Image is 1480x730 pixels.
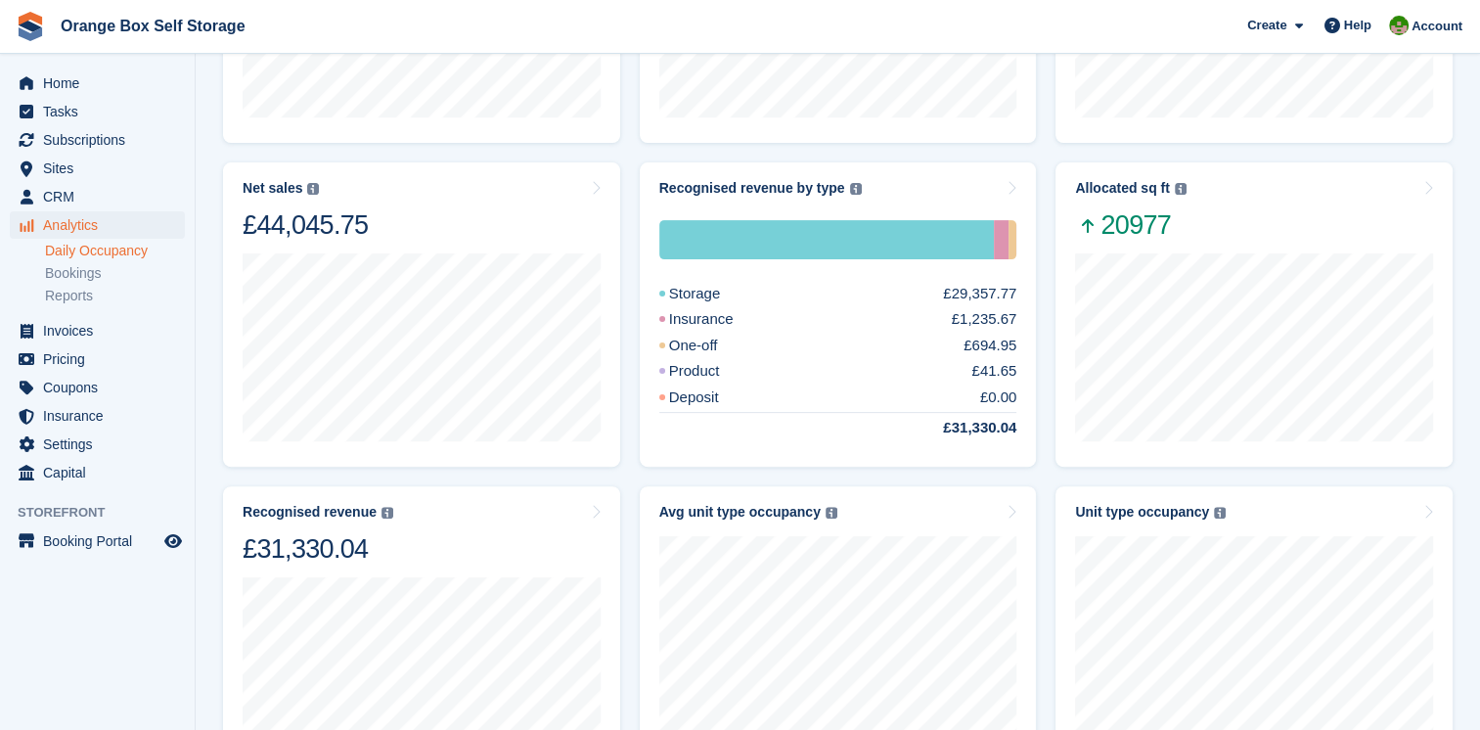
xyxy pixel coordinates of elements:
[1075,504,1209,521] div: Unit type occupancy
[10,345,185,373] a: menu
[43,69,160,97] span: Home
[943,283,1016,305] div: £29,357.77
[659,504,821,521] div: Avg unit type occupancy
[43,98,160,125] span: Tasks
[659,360,767,383] div: Product
[161,529,185,553] a: Preview store
[659,308,781,331] div: Insurance
[1412,17,1462,36] span: Account
[243,180,302,197] div: Net sales
[1389,16,1409,35] img: Eric Smith
[1247,16,1286,35] span: Create
[659,283,768,305] div: Storage
[45,264,185,283] a: Bookings
[43,155,160,182] span: Sites
[10,402,185,430] a: menu
[964,335,1016,357] div: £694.95
[10,211,185,239] a: menu
[53,10,253,42] a: Orange Box Self Storage
[10,527,185,555] a: menu
[10,126,185,154] a: menu
[659,220,995,259] div: Storage
[850,183,862,195] img: icon-info-grey-7440780725fd019a000dd9b08b2336e03edf1995a4989e88bcd33f0948082b44.svg
[45,287,185,305] a: Reports
[43,431,160,458] span: Settings
[10,317,185,344] a: menu
[1009,220,1016,259] div: One-off
[659,180,845,197] div: Recognised revenue by type
[659,335,765,357] div: One-off
[307,183,319,195] img: icon-info-grey-7440780725fd019a000dd9b08b2336e03edf1995a4989e88bcd33f0948082b44.svg
[10,374,185,401] a: menu
[43,402,160,430] span: Insurance
[659,387,766,409] div: Deposit
[971,360,1016,383] div: £41.65
[10,69,185,97] a: menu
[980,387,1017,409] div: £0.00
[243,504,377,521] div: Recognised revenue
[1175,183,1187,195] img: icon-info-grey-7440780725fd019a000dd9b08b2336e03edf1995a4989e88bcd33f0948082b44.svg
[10,459,185,486] a: menu
[10,431,185,458] a: menu
[243,208,368,242] div: £44,045.75
[18,503,195,523] span: Storefront
[16,12,45,41] img: stora-icon-8386f47178a22dfd0bd8f6a31ec36ba5ce8667c1dd55bd0f319d3a0aa187defe.svg
[45,242,185,260] a: Daily Occupancy
[826,507,837,519] img: icon-info-grey-7440780725fd019a000dd9b08b2336e03edf1995a4989e88bcd33f0948082b44.svg
[243,532,393,566] div: £31,330.04
[43,527,160,555] span: Booking Portal
[10,183,185,210] a: menu
[43,211,160,239] span: Analytics
[381,507,393,519] img: icon-info-grey-7440780725fd019a000dd9b08b2336e03edf1995a4989e88bcd33f0948082b44.svg
[1344,16,1371,35] span: Help
[10,155,185,182] a: menu
[994,220,1008,259] div: Insurance
[1075,208,1186,242] span: 20977
[1075,180,1169,197] div: Allocated sq ft
[43,126,160,154] span: Subscriptions
[43,317,160,344] span: Invoices
[1214,507,1226,519] img: icon-info-grey-7440780725fd019a000dd9b08b2336e03edf1995a4989e88bcd33f0948082b44.svg
[43,459,160,486] span: Capital
[10,98,185,125] a: menu
[43,374,160,401] span: Coupons
[43,345,160,373] span: Pricing
[896,417,1016,439] div: £31,330.04
[43,183,160,210] span: CRM
[952,308,1017,331] div: £1,235.67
